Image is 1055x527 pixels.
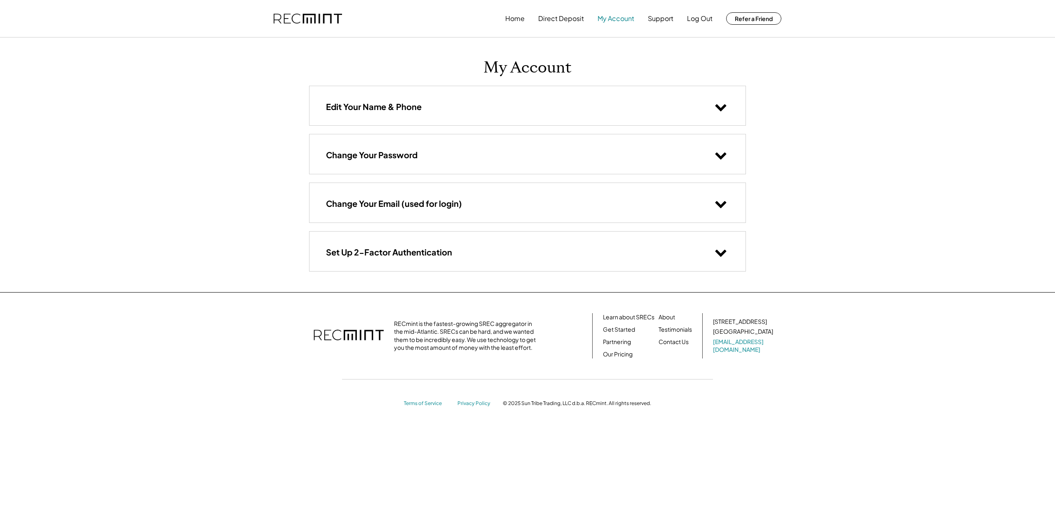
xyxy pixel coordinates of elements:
button: Direct Deposit [538,10,584,27]
h3: Change Your Password [326,150,417,160]
button: Home [505,10,525,27]
button: Support [648,10,673,27]
a: Our Pricing [603,350,633,358]
h3: Change Your Email (used for login) [326,198,462,209]
a: Privacy Policy [457,400,495,407]
button: Log Out [687,10,713,27]
img: recmint-logotype%403x.png [314,321,384,350]
img: recmint-logotype%403x.png [274,14,342,24]
a: About [659,313,675,321]
div: [STREET_ADDRESS] [713,318,767,326]
a: Testimonials [659,326,692,334]
a: [EMAIL_ADDRESS][DOMAIN_NAME] [713,338,775,354]
h3: Edit Your Name & Phone [326,101,422,112]
a: Contact Us [659,338,689,346]
div: [GEOGRAPHIC_DATA] [713,328,773,336]
h1: My Account [483,58,572,77]
a: Learn about SRECs [603,313,654,321]
a: Terms of Service [404,400,449,407]
a: Partnering [603,338,631,346]
button: My Account [598,10,634,27]
div: RECmint is the fastest-growing SREC aggregator in the mid-Atlantic. SRECs can be hard, and we wan... [394,320,540,352]
h3: Set Up 2-Factor Authentication [326,247,452,258]
button: Refer a Friend [726,12,781,25]
a: Get Started [603,326,635,334]
div: © 2025 Sun Tribe Trading, LLC d.b.a. RECmint. All rights reserved. [503,400,651,407]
